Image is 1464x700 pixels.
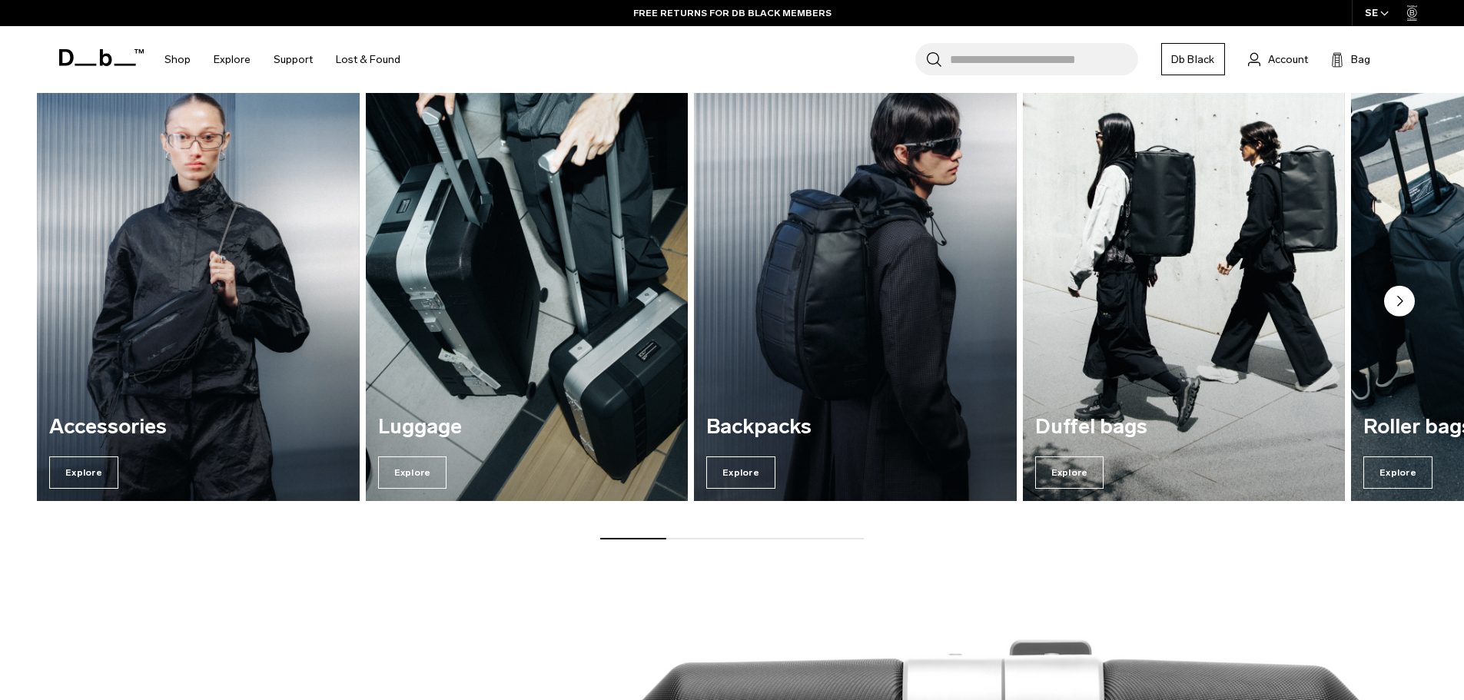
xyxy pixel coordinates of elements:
nav: Main Navigation [153,26,412,93]
h3: Accessories [49,416,347,439]
span: Bag [1351,51,1370,68]
a: Lost & Found [336,32,400,87]
button: Bag [1331,50,1370,68]
div: 3 / 7 [694,66,1017,501]
a: Shop [164,32,191,87]
button: Next slide [1384,286,1415,320]
a: Account [1248,50,1308,68]
span: Explore [378,456,447,489]
h3: Luggage [378,416,676,439]
a: Luggage Explore [366,66,689,501]
span: Explore [49,456,118,489]
a: Explore [214,32,251,87]
h3: Duffel bags [1035,416,1333,439]
a: Accessories Explore [37,66,360,501]
a: Support [274,32,313,87]
span: Explore [1363,456,1432,489]
span: Explore [1035,456,1104,489]
a: Db Black [1161,43,1225,75]
div: 2 / 7 [366,66,689,501]
a: FREE RETURNS FOR DB BLACK MEMBERS [633,6,832,20]
span: Account [1268,51,1308,68]
div: 1 / 7 [37,66,360,501]
a: Backpacks Explore [694,66,1017,501]
h3: Backpacks [706,416,1004,439]
a: Duffel bags Explore [1023,66,1346,501]
div: 4 / 7 [1023,66,1346,501]
span: Explore [706,456,775,489]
